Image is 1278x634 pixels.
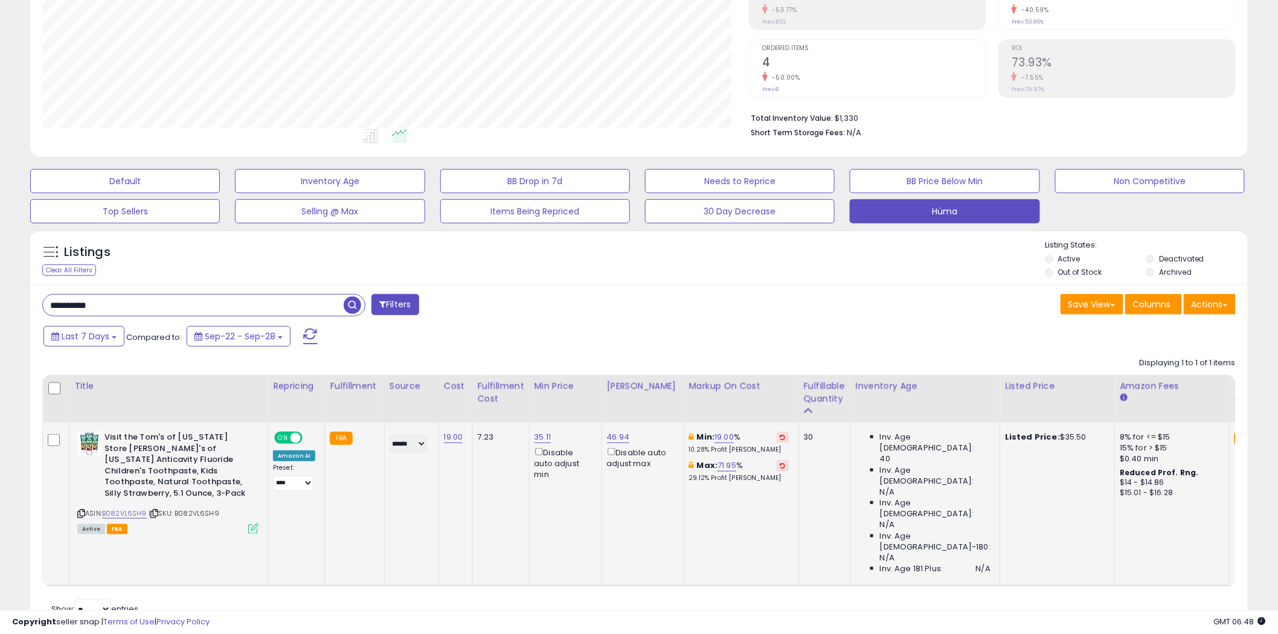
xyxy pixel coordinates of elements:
[1012,18,1044,25] small: Prev: 53.86%
[273,464,315,491] div: Preset:
[301,433,320,443] span: OFF
[102,508,147,519] a: B082VL6SH9
[768,73,800,82] small: -50.00%
[718,459,736,472] a: 71.95
[689,474,789,482] p: 29.12% Profit [PERSON_NAME]
[275,433,291,443] span: ON
[697,459,718,471] b: Max:
[62,330,109,342] span: Last 7 Days
[1017,5,1049,14] small: -40.59%
[440,169,630,193] button: BB Drop in 7d
[1184,294,1236,315] button: Actions
[689,460,789,482] div: %
[607,431,630,443] a: 46.94
[1017,73,1044,82] small: -7.55%
[478,380,524,405] div: Fulfillment Cost
[535,380,597,392] div: Min Price
[103,616,155,627] a: Terms of Use
[847,127,861,138] span: N/A
[762,45,986,52] span: Ordered Items
[156,616,210,627] a: Privacy Policy
[1012,56,1235,72] h2: 73.93%
[235,199,425,223] button: Selling @ Max
[880,498,991,519] span: Inv. Age [DEMOGRAPHIC_DATA]:
[273,450,315,461] div: Amazon AI
[235,169,425,193] button: Inventory Age
[1005,432,1105,443] div: $35.50
[880,563,943,574] span: Inv. Age 181 Plus:
[804,380,846,405] div: Fulfillable Quantity
[1120,443,1220,453] div: 15% for > $15
[149,508,219,518] span: | SKU: B082VL6SH9
[1012,86,1044,93] small: Prev: 79.97%
[371,294,419,315] button: Filters
[762,86,779,93] small: Prev: 8
[1055,169,1245,193] button: Non Competitive
[880,465,991,487] span: Inv. Age [DEMOGRAPHIC_DATA]:
[444,431,463,443] a: 19.00
[205,330,275,342] span: Sep-22 - Sep-28
[880,432,991,453] span: Inv. Age [DEMOGRAPHIC_DATA]:
[607,380,679,392] div: [PERSON_NAME]
[1058,254,1081,264] label: Active
[880,552,894,563] span: N/A
[689,446,789,454] p: 10.28% Profit [PERSON_NAME]
[1061,294,1123,315] button: Save View
[751,127,845,138] b: Short Term Storage Fees:
[77,432,258,533] div: ASIN:
[645,199,835,223] button: 30 Day Decrease
[104,432,251,502] b: Visit the Tom's of [US_STATE] Store [PERSON_NAME]'s of [US_STATE] Anticavity Fluoride Children's ...
[976,563,991,574] span: N/A
[444,380,467,392] div: Cost
[74,380,263,392] div: Title
[51,603,138,615] span: Show: entries
[684,375,798,423] th: The percentage added to the cost of goods (COGS) that forms the calculator for Min & Max prices.
[714,431,734,443] a: 19.00
[126,331,182,343] span: Compared to:
[1159,254,1204,264] label: Deactivated
[107,524,127,534] span: FBA
[1133,298,1171,310] span: Columns
[273,380,319,392] div: Repricing
[30,169,220,193] button: Default
[607,446,675,469] div: Disable auto adjust max
[77,524,105,534] span: All listings currently available for purchase on Amazon
[751,110,1227,124] li: $1,330
[12,616,56,627] strong: Copyright
[1120,432,1220,443] div: 8% for <= $15
[1045,240,1248,251] p: Listing States:
[330,380,379,392] div: Fulfillment
[697,431,715,443] b: Min:
[30,199,220,223] button: Top Sellers
[384,375,438,423] th: CSV column name: cust_attr_1_Source
[850,199,1039,223] button: Hüma
[850,169,1039,193] button: BB Price Below Min
[42,264,96,276] div: Clear All Filters
[1012,45,1235,52] span: ROI
[64,244,111,261] h5: Listings
[804,432,841,443] div: 30
[1120,488,1220,498] div: $15.01 - $16.28
[1120,467,1199,478] b: Reduced Prof. Rng.
[77,432,101,456] img: 51Scu9b00yL._SL40_.jpg
[535,431,551,443] a: 35.11
[1058,267,1102,277] label: Out of Stock
[478,432,520,443] div: 7.23
[645,169,835,193] button: Needs to Reprice
[689,432,789,454] div: %
[751,113,833,123] b: Total Inventory Value:
[1214,616,1266,627] span: 2025-10-6 06:48 GMT
[535,446,592,480] div: Disable auto adjust min
[1005,380,1109,392] div: Listed Price
[12,616,210,628] div: seller snap | |
[390,380,434,392] div: Source
[1125,294,1182,315] button: Columns
[880,519,894,530] span: N/A
[440,199,630,223] button: Items Being Repriced
[43,326,124,347] button: Last 7 Days
[880,487,894,498] span: N/A
[1159,267,1192,277] label: Archived
[762,18,786,25] small: Prev: $122
[1120,478,1220,488] div: $14 - $14.86
[880,531,991,552] span: Inv. Age [DEMOGRAPHIC_DATA]-180:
